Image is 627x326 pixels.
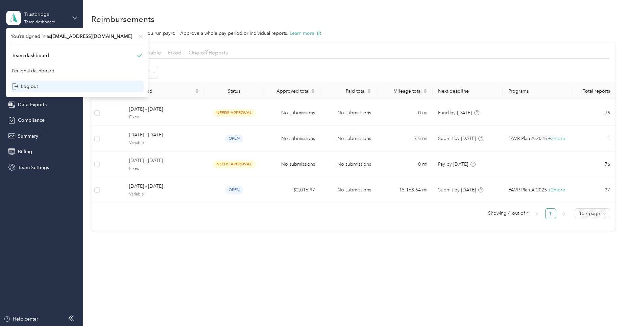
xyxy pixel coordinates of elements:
span: caret-up [311,88,315,92]
span: Mileage total [382,88,422,94]
td: 1 [573,126,616,152]
th: Approved total [264,82,320,100]
span: + 2 more [548,136,565,141]
td: 0 mi [377,100,433,126]
span: open [225,186,243,194]
td: No submissions [264,126,320,152]
span: Submit by [DATE] [438,136,476,141]
span: left [535,212,539,216]
p: Run reimbursements like you run payroll. Approve a whole pay period or individual reports. [91,30,615,37]
span: Pay period [129,88,194,94]
div: Log out [12,83,38,90]
td: No submissions [264,152,320,177]
span: FAVR Plan A 2025 [508,135,547,142]
span: [DATE] - [DATE] [129,131,199,139]
th: Programs [503,82,573,100]
a: 1 [546,209,556,219]
span: Variable [141,49,161,56]
td: No submissions [320,152,377,177]
span: Fixed [129,114,199,120]
div: Status [210,88,259,94]
h1: Reimbursements [91,16,154,23]
span: Variable [129,140,199,146]
th: Total reports [573,82,616,100]
span: One-off Reports [189,49,228,56]
span: [DATE] - [DATE] [129,183,199,190]
span: caret-down [195,90,199,94]
span: caret-down [367,90,371,94]
span: + 2 more [548,187,565,193]
span: 10 / page [579,209,606,219]
span: FAVR Plan A 2025 [508,186,547,194]
span: Submit by [DATE] [438,187,476,193]
td: 76 [573,100,616,126]
span: right [562,212,566,216]
span: caret-down [311,90,315,94]
span: [EMAIL_ADDRESS][DOMAIN_NAME] [51,33,132,39]
span: needs approval [213,109,256,117]
span: Summary [18,133,38,140]
span: Team Settings [18,164,49,171]
td: 37 [573,177,616,203]
span: Fixed [129,166,199,172]
div: Personal dashboard [12,67,54,74]
td: No submissions [264,100,320,126]
span: Fixed [168,49,182,56]
button: Help center [4,316,38,323]
span: You’re signed in as [11,33,144,40]
span: Showing 4 out of 4 [488,208,529,218]
span: Approved total [269,88,309,94]
span: caret-up [423,88,427,92]
span: Compliance [18,117,45,124]
td: 76 [573,152,616,177]
span: needs approval [213,160,256,168]
th: Pay period [124,82,204,100]
span: open [225,135,243,142]
li: 1 [545,208,556,219]
td: 0 mi [377,152,433,177]
span: Billing [18,148,32,155]
td: $2,016.97 [264,177,320,203]
td: No submissions [320,177,377,203]
th: Paid total [320,82,377,100]
td: 15,168.64 mi [377,177,433,203]
button: Learn more [290,30,321,37]
li: Previous Page [532,208,542,219]
span: caret-down [423,90,427,94]
span: Paid total [326,88,366,94]
div: Team dashboard [24,20,55,24]
button: right [559,208,570,219]
td: No submissions [320,126,377,152]
div: Page Size [575,208,610,219]
span: caret-up [367,88,371,92]
span: Data Exports [18,101,47,108]
th: Next deadline [433,82,503,100]
div: Team dashboard [12,52,49,59]
span: Fund by [DATE] [438,110,472,116]
span: [DATE] - [DATE] [129,157,199,164]
iframe: Everlance-gr Chat Button Frame [589,288,627,326]
button: left [532,208,542,219]
td: No submissions [320,100,377,126]
span: Variable [129,191,199,197]
span: [DATE] - [DATE] [129,106,199,113]
td: 7.5 mi [377,126,433,152]
span: Pay by [DATE] [438,161,468,167]
div: Trustbridge [24,11,67,18]
th: Mileage total [377,82,433,100]
li: Next Page [559,208,570,219]
span: caret-up [195,88,199,92]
